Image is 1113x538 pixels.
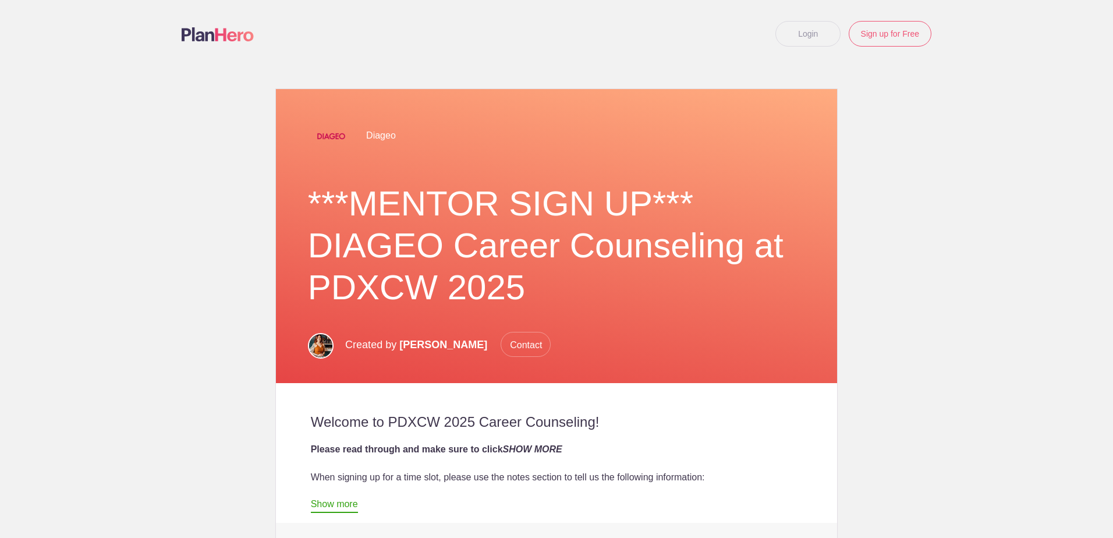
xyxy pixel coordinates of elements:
a: Login [775,21,841,47]
h1: ***MENTOR SIGN UP*** DIAGEO Career Counseling at PDXCW 2025 [308,183,806,309]
a: Sign up for Free [849,21,931,47]
a: Show more [311,499,358,513]
em: SHOW MORE [503,444,562,454]
img: Headshot 2023.1 [308,333,334,359]
p: Created by [345,332,551,358]
div: When signing up for a time slot, please use the notes section to tell us the following information: [311,470,803,484]
div: Diageo [308,112,806,160]
span: [PERSON_NAME] [399,339,487,351]
img: Untitled design [308,113,355,160]
h2: Welcome to PDXCW 2025 Career Counseling! [311,413,803,431]
span: Contact [501,332,551,357]
img: Logo main planhero [182,27,254,41]
strong: Please read through and make sure to click [311,444,562,454]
